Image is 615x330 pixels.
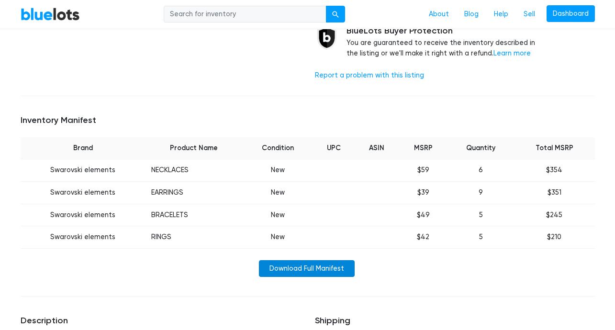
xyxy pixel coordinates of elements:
[547,5,595,22] a: Dashboard
[21,115,595,126] h5: Inventory Manifest
[315,316,595,326] h5: Shipping
[347,26,546,36] h5: BlueLots Buyer Protection
[448,137,514,159] th: Quantity
[399,159,448,182] td: $59
[355,137,398,159] th: ASIN
[514,226,594,249] td: $210
[313,137,355,159] th: UPC
[145,137,242,159] th: Product Name
[21,226,145,249] td: Swarovski elements
[399,137,448,159] th: MSRP
[242,159,313,182] td: New
[242,226,313,249] td: New
[399,182,448,204] td: $39
[21,7,80,21] a: BlueLots
[457,5,486,23] a: Blog
[486,5,516,23] a: Help
[259,260,355,277] a: Download Full Manifest
[514,204,594,226] td: $245
[242,137,313,159] th: Condition
[145,159,242,182] td: NECKLACES
[421,5,457,23] a: About
[145,182,242,204] td: EARRINGS
[514,182,594,204] td: $351
[21,159,145,182] td: Swarovski elements
[242,204,313,226] td: New
[448,182,514,204] td: 9
[399,204,448,226] td: $49
[347,26,546,59] div: You are guaranteed to receive the inventory described in the listing or we'll make it right with ...
[145,204,242,226] td: BRACELETS
[448,159,514,182] td: 6
[516,5,543,23] a: Sell
[514,159,594,182] td: $354
[448,226,514,249] td: 5
[315,71,424,79] a: Report a problem with this listing
[21,137,145,159] th: Brand
[448,204,514,226] td: 5
[315,26,339,50] img: buyer_protection_shield-3b65640a83011c7d3ede35a8e5a80bfdfaa6a97447f0071c1475b91a4b0b3d01.png
[399,226,448,249] td: $42
[514,137,594,159] th: Total MSRP
[21,204,145,226] td: Swarovski elements
[493,49,531,57] a: Learn more
[164,6,326,23] input: Search for inventory
[21,182,145,204] td: Swarovski elements
[242,182,313,204] td: New
[145,226,242,249] td: RINGS
[21,316,301,326] h5: Description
